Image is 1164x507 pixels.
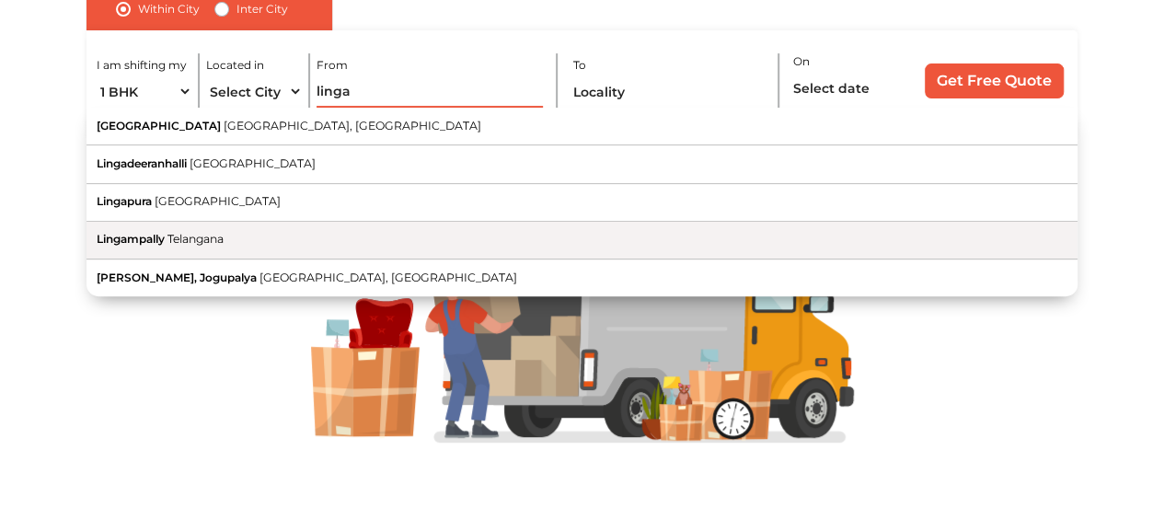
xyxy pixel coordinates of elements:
label: Is flexible? [815,104,871,123]
input: Locality [317,75,543,108]
span: [GEOGRAPHIC_DATA] [97,119,221,133]
button: LingampallyTelangana [86,222,1078,259]
span: Lingapura [97,194,152,208]
label: I am shifting my [97,57,187,74]
label: Located in [206,57,264,74]
button: [GEOGRAPHIC_DATA][GEOGRAPHIC_DATA], [GEOGRAPHIC_DATA] [86,108,1078,145]
span: [GEOGRAPHIC_DATA], [GEOGRAPHIC_DATA] [224,119,481,133]
span: [GEOGRAPHIC_DATA] [155,194,281,208]
span: [GEOGRAPHIC_DATA], [GEOGRAPHIC_DATA] [259,271,517,284]
button: [PERSON_NAME], Jogupalya[GEOGRAPHIC_DATA], [GEOGRAPHIC_DATA] [86,259,1078,296]
input: Select date [793,72,907,104]
input: Get Free Quote [925,63,1064,98]
button: Lingapura[GEOGRAPHIC_DATA] [86,184,1078,222]
span: [PERSON_NAME], Jogupalya [97,271,257,284]
span: [GEOGRAPHIC_DATA] [190,156,316,170]
label: From [317,57,348,74]
span: Lingadeeranhalli [97,156,187,170]
span: Telangana [167,232,224,246]
label: On [793,53,810,70]
button: Lingadeeranhalli[GEOGRAPHIC_DATA] [86,145,1078,183]
label: To [573,57,586,74]
span: Lingampally [97,232,165,246]
input: Locality [573,75,767,108]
